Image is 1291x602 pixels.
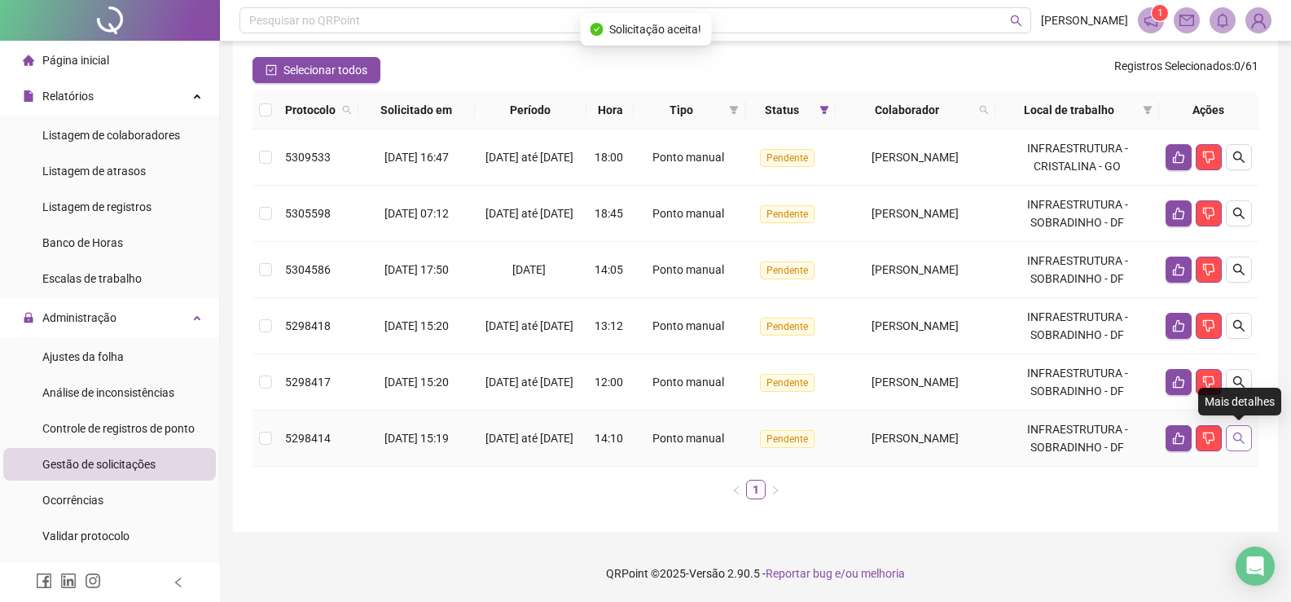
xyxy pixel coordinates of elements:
span: Relatórios [42,90,94,103]
span: search [1232,432,1245,445]
span: filter [1143,105,1153,115]
span: [DATE] [512,263,546,276]
span: 14:05 [595,263,623,276]
span: 5298418 [285,319,331,332]
span: [PERSON_NAME] [872,376,959,389]
th: Período [475,91,586,130]
span: [DATE] 07:12 [384,207,449,220]
span: search [1232,376,1245,389]
span: 14:10 [595,432,623,445]
span: [PERSON_NAME] [872,432,959,445]
span: Validar protocolo [42,529,130,543]
td: INFRAESTRUTURA - SOBRADINHO - DF [995,242,1159,298]
span: [DATE] até [DATE] [485,319,573,332]
span: dislike [1202,263,1215,276]
span: dislike [1202,207,1215,220]
td: INFRAESTRUTURA - CRISTALINA - GO [995,130,1159,186]
button: Selecionar todos [252,57,380,83]
span: 5309533 [285,151,331,164]
span: Análise de inconsistências [42,386,174,399]
span: search [979,105,989,115]
span: Ponto manual [652,207,724,220]
div: Mais detalhes [1198,388,1281,415]
li: 1 [746,480,766,499]
span: [DATE] até [DATE] [485,151,573,164]
span: [PERSON_NAME] [872,263,959,276]
span: Ponto manual [652,432,724,445]
span: bell [1215,13,1230,28]
span: right [771,486,780,495]
span: filter [1140,98,1156,122]
span: Ponto manual [652,376,724,389]
span: search [342,105,352,115]
span: [DATE] 17:50 [384,263,449,276]
button: left [727,480,746,499]
span: Protocolo [285,101,336,119]
span: filter [819,105,829,115]
span: [DATE] 15:20 [384,319,449,332]
span: like [1172,263,1185,276]
span: 18:00 [595,151,623,164]
span: [DATE] até [DATE] [485,432,573,445]
div: Open Intercom Messenger [1236,547,1275,586]
span: dislike [1202,319,1215,332]
button: right [766,480,785,499]
span: search [1232,319,1245,332]
span: notification [1144,13,1158,28]
span: like [1172,376,1185,389]
span: Pendente [760,205,815,223]
th: Hora [586,91,635,130]
span: filter [729,105,739,115]
span: linkedin [60,573,77,589]
span: Pendente [760,374,815,392]
a: 1 [747,481,765,499]
span: Pendente [760,261,815,279]
th: Solicitado em [358,91,475,130]
span: like [1172,207,1185,220]
span: Pendente [760,430,815,448]
span: search [976,98,992,122]
span: [DATE] 15:19 [384,432,449,445]
span: instagram [85,573,101,589]
span: Controle de registros de ponto [42,422,195,435]
td: INFRAESTRUTURA - SOBRADINHO - DF [995,298,1159,354]
span: Ocorrências [42,494,103,507]
img: 86033 [1246,8,1271,33]
span: Local de trabalho [1002,101,1136,119]
span: Banco de Horas [42,236,123,249]
span: 5304586 [285,263,331,276]
span: 5305598 [285,207,331,220]
span: facebook [36,573,52,589]
span: check-square [266,64,277,76]
span: : 0 / 61 [1114,57,1258,83]
span: Ajustes da folha [42,350,124,363]
li: Página anterior [727,480,746,499]
span: [PERSON_NAME] [872,319,959,332]
span: 1 [1157,7,1163,19]
span: 12:00 [595,376,623,389]
span: filter [726,98,742,122]
span: Listagem de colaboradores [42,129,180,142]
sup: 1 [1152,5,1168,21]
span: Página inicial [42,54,109,67]
span: left [173,577,184,588]
span: Ponto manual [652,151,724,164]
span: check-circle [590,23,603,36]
span: 13:12 [595,319,623,332]
span: like [1172,432,1185,445]
span: Versão [689,567,725,580]
span: search [1232,207,1245,220]
span: Colaborador [842,101,973,119]
span: home [23,55,34,66]
td: INFRAESTRUTURA - SOBRADINHO - DF [995,354,1159,411]
span: search [1010,15,1022,27]
span: Listagem de registros [42,200,151,213]
span: mail [1179,13,1194,28]
span: 5298414 [285,432,331,445]
span: lock [23,312,34,323]
span: [PERSON_NAME] [872,151,959,164]
span: [PERSON_NAME] [872,207,959,220]
footer: QRPoint © 2025 - 2.90.5 - [220,545,1291,602]
span: Registros Selecionados [1114,59,1232,73]
span: Selecionar todos [283,61,367,79]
